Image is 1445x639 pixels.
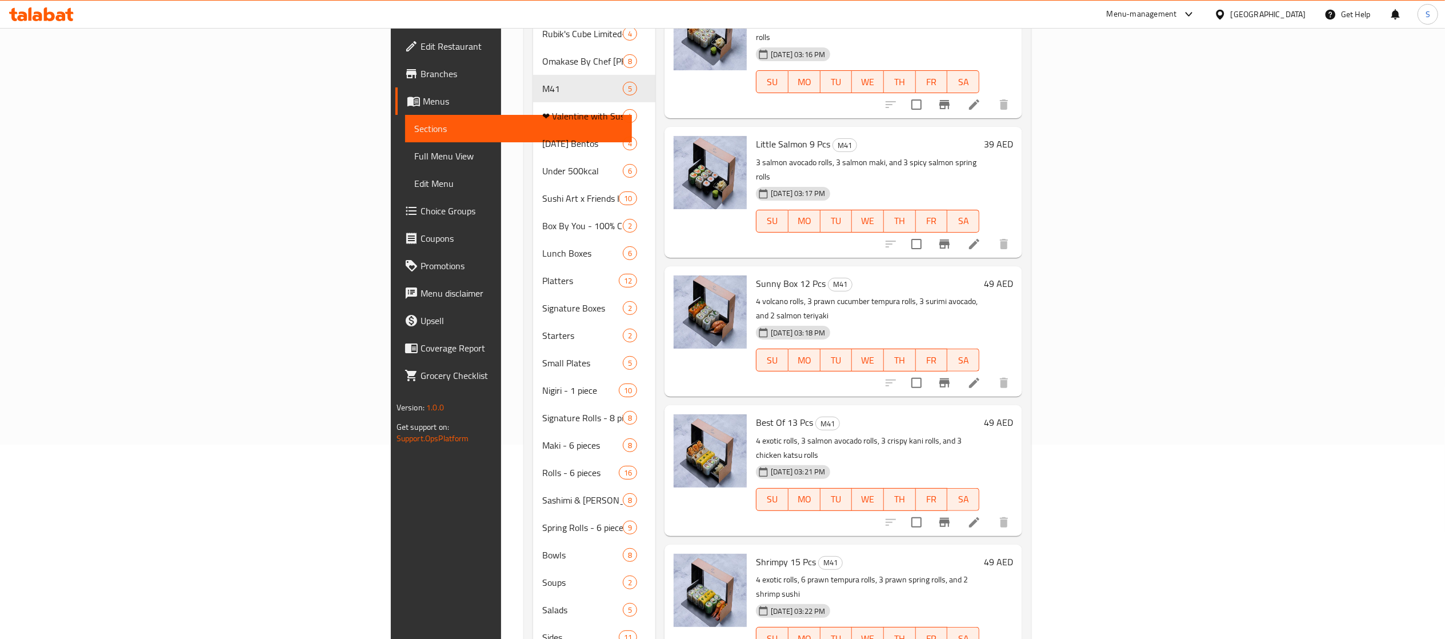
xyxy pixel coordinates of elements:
[542,493,623,507] div: Sashimi & Tataki
[623,413,637,424] span: 8
[426,400,444,415] span: 1.0.0
[833,139,856,152] span: M41
[623,548,637,562] div: items
[533,459,655,486] div: Rolls - 6 pieces16
[395,225,632,252] a: Coupons
[920,213,943,229] span: FR
[623,54,637,68] div: items
[852,210,884,233] button: WE
[533,541,655,569] div: Bowls8
[542,109,623,123] span: ❤ Valentine with Sushi Art
[623,83,637,94] span: 5
[533,349,655,377] div: Small Plates5
[533,596,655,624] div: Salads5
[623,137,637,150] div: items
[952,491,975,508] span: SA
[756,275,826,292] span: Sunny Box 12 Pcs
[756,155,979,184] p: 3 salmon avocado rolls, 3 salmon maki, and 3 spicy salmon spring rolls
[542,137,623,150] div: Ramadan Bentos
[397,420,449,434] span: Get support on:
[904,510,928,534] span: Select to update
[793,74,816,90] span: MO
[967,516,981,529] a: Edit menu item
[395,60,632,87] a: Branches
[990,369,1018,397] button: delete
[542,191,619,205] div: Sushi Art x Friends Limited Edition
[756,434,979,462] p: 4 exotic rolls, 3 salmon avocado rolls, 3 crispy kani rolls, and 3 chicken katsu rolls
[623,221,637,231] span: 2
[820,210,852,233] button: TU
[623,166,637,177] span: 6
[793,213,816,229] span: MO
[542,274,619,287] div: Platters
[766,188,830,199] span: [DATE] 03:17 PM
[623,29,637,39] span: 4
[619,191,637,205] div: items
[623,605,637,616] span: 5
[623,438,637,452] div: items
[828,278,852,291] div: M41
[856,213,879,229] span: WE
[952,74,975,90] span: SA
[1107,7,1177,21] div: Menu-management
[421,259,623,273] span: Promotions
[533,102,655,130] div: ❤ Valentine with Sushi Art4
[931,91,958,118] button: Branch-specific-item
[931,509,958,536] button: Branch-specific-item
[623,495,637,506] span: 8
[793,352,816,369] span: MO
[793,491,816,508] span: MO
[542,493,623,507] span: Sashimi & [PERSON_NAME]
[852,488,884,511] button: WE
[395,362,632,389] a: Grocery Checklist
[421,204,623,218] span: Choice Groups
[619,193,637,204] span: 10
[542,521,623,534] div: Spring Rolls - 6 pieces
[619,466,637,480] div: items
[1426,8,1430,21] span: S
[888,352,911,369] span: TH
[788,488,820,511] button: MO
[395,334,632,362] a: Coverage Report
[990,230,1018,258] button: delete
[947,70,979,93] button: SA
[756,135,830,153] span: Little Salmon 9 Pcs
[952,352,975,369] span: SA
[820,488,852,511] button: TU
[990,91,1018,118] button: delete
[542,54,623,68] div: Omakase By Chef Gregoire Berger
[825,213,848,229] span: TU
[542,82,623,95] div: M41
[421,39,623,53] span: Edit Restaurant
[931,230,958,258] button: Branch-specific-item
[542,466,619,480] span: Rolls - 6 pieces
[856,491,879,508] span: WE
[674,554,747,627] img: Shrimpy 15 Pcs
[884,70,916,93] button: TH
[818,556,843,570] div: M41
[619,274,637,287] div: items
[884,488,916,511] button: TH
[931,369,958,397] button: Branch-specific-item
[533,75,655,102] div: M415
[623,27,637,41] div: items
[623,411,637,425] div: items
[756,573,979,601] p: 4 exotic rolls, 6 prawn tempura rolls, 3 prawn spring rolls, and 2 shrimp sushi
[542,603,623,617] div: Salads
[533,130,655,157] div: [DATE] Bentos4
[533,322,655,349] div: Starters2
[533,377,655,404] div: Nigiri - 1 piece10
[884,210,916,233] button: TH
[888,213,911,229] span: TH
[395,197,632,225] a: Choice Groups
[832,138,857,152] div: M41
[623,246,637,260] div: items
[533,432,655,459] div: Maki - 6 pieces8
[533,239,655,267] div: Lunch Boxes6
[766,606,830,617] span: [DATE] 03:22 PM
[674,414,747,488] img: Best Of 13 Pcs
[421,231,623,245] span: Coupons
[423,94,623,108] span: Menus
[421,314,623,328] span: Upsell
